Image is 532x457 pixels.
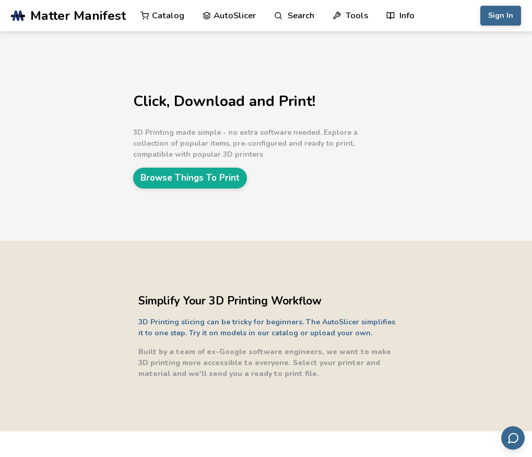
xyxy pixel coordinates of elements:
h1: Click, Download and Print! [133,93,394,110]
a: Browse Things To Print [133,168,247,188]
p: Built by a team of ex-Google software engineers, we want to make 3D printing more accessible to e... [138,346,399,379]
p: 3D Printing slicing can be tricky for beginners. The AutoSlicer simplifies it to one step. Try it... [138,317,399,338]
button: Sign In [480,6,521,26]
h2: Simplify Your 3D Printing Workflow [138,293,399,309]
span: Matter Manifest [30,8,126,23]
button: Send feedback via email [501,426,525,450]
p: 3D Printing made simple - no extra software needed. Explore a collection of popular items, pre-co... [133,127,394,160]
